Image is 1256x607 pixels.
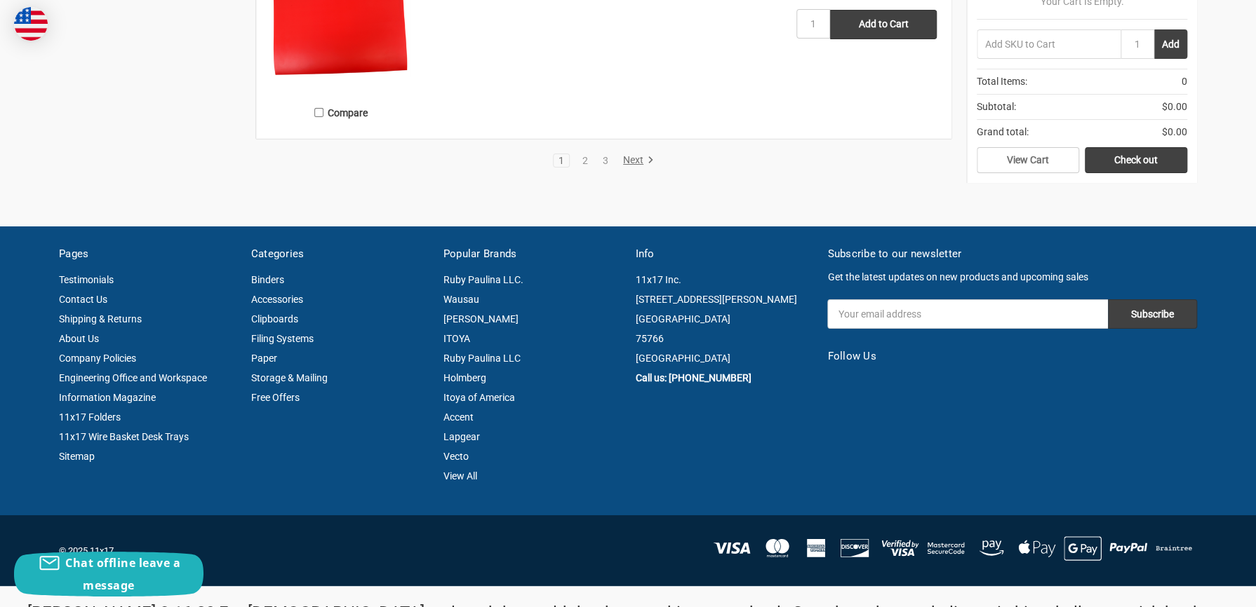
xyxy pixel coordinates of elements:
[1162,125,1187,139] span: $0.00
[251,274,284,285] a: Binders
[977,29,1121,59] input: Add SKU to Cart
[618,154,654,167] a: Next
[443,274,523,285] a: Ruby Paulina LLC.
[827,348,1197,364] h5: Follow Us
[443,353,521,364] a: Ruby Paulina LLC
[59,274,114,285] a: Testimonials
[443,470,477,482] a: View All
[251,246,429,262] h5: Categories
[59,353,136,364] a: Company Policies
[1108,299,1197,329] input: Subscribe
[827,246,1197,262] h5: Subscribe to our newsletter
[598,156,613,165] a: 3
[443,411,474,423] a: Accent
[59,333,99,344] a: About Us
[635,246,813,262] h5: Info
[59,372,207,403] a: Engineering Office and Workspace Information Magazine
[827,299,1108,329] input: Your email address
[577,156,593,165] a: 2
[14,552,203,596] button: Chat offline leave a message
[1085,147,1187,174] a: Check out
[443,246,621,262] h5: Popular Brands
[59,451,95,462] a: Sitemap
[443,294,479,305] a: Wausau
[554,156,569,165] a: 1
[827,270,1197,285] p: Get the latest updates on new products and upcoming sales
[635,270,813,368] address: 11x17 Inc. [STREET_ADDRESS][PERSON_NAME] [GEOGRAPHIC_DATA] 75766 [GEOGRAPHIC_DATA]
[977,100,1016,114] span: Subtotal:
[59,431,189,442] a: 11x17 Wire Basket Desk Trays
[59,313,142,325] a: Shipping & Returns
[59,544,621,558] p: © 2025 11x17
[251,333,314,344] a: Filing Systems
[443,333,470,344] a: ITOYA
[443,431,480,442] a: Lapgear
[1182,74,1187,89] span: 0
[271,101,411,124] label: Compare
[830,10,937,39] input: Add to Cart
[59,411,121,423] a: 11x17 Folders
[59,294,107,305] a: Contact Us
[59,246,236,262] h5: Pages
[443,451,469,462] a: Vecto
[251,294,303,305] a: Accessories
[1162,100,1187,114] span: $0.00
[977,125,1029,139] span: Grand total:
[65,555,180,593] span: Chat offline leave a message
[251,313,298,325] a: Clipboards
[977,74,1027,89] span: Total Items:
[14,7,48,41] img: duty and tax information for United States
[1154,29,1187,59] button: Add
[635,372,751,383] a: Call us: [PHONE_NUMBER]
[443,313,519,325] a: [PERSON_NAME]
[443,372,486,383] a: Holmberg
[251,372,328,383] a: Storage & Mailing
[443,392,515,403] a: Itoya of America
[251,392,300,403] a: Free Offers
[314,108,323,117] input: Compare
[251,353,277,364] a: Paper
[977,147,1079,174] a: View Cart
